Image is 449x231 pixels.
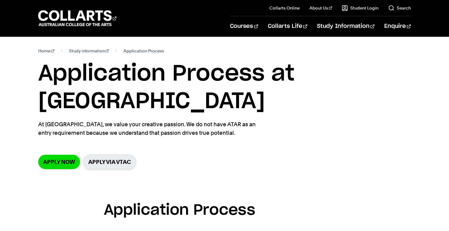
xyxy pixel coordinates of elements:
[69,47,109,55] a: Study information
[38,60,411,115] h1: Application Process at [GEOGRAPHIC_DATA]
[309,5,332,11] a: About Us
[83,154,136,169] a: Apply via VTAC
[317,16,374,36] a: Study Information
[342,5,378,11] a: Student Login
[230,16,258,36] a: Courses
[38,120,261,137] p: At [GEOGRAPHIC_DATA], we value your creative passion. We do not have ATAR as an entry requirement...
[38,47,54,55] a: Home
[104,199,345,222] h3: Application Process
[38,155,80,169] a: Apply now
[388,5,411,11] a: Search
[38,9,116,27] div: Go to homepage
[384,16,411,36] a: Enquire
[268,16,307,36] a: Collarts Life
[269,5,300,11] a: Collarts Online
[123,47,164,55] span: Application Process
